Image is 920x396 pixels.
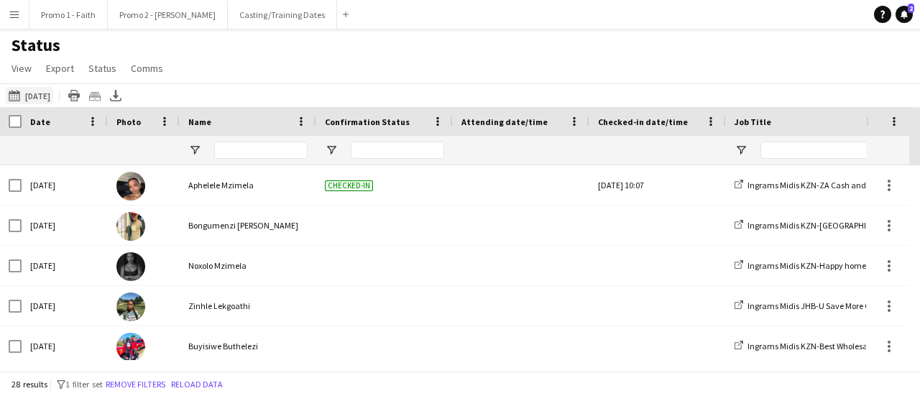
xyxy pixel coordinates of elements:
[22,165,108,205] div: [DATE]
[11,62,32,75] span: View
[188,144,201,157] button: Open Filter Menu
[351,142,444,159] input: Confirmation Status Filter Input
[896,6,913,23] a: 2
[188,116,211,127] span: Name
[22,206,108,245] div: [DATE]
[40,59,80,78] a: Export
[22,286,108,326] div: [DATE]
[188,300,250,311] span: Zinhle Lekgoathi
[747,260,905,271] span: Ingrams Midis KZN-Happy home wholesale
[325,180,373,191] span: Checked-in
[29,1,108,29] button: Promo 1 - Faith
[735,341,877,351] a: Ingrams Midis KZN-Best Wholesaler
[108,1,228,29] button: Promo 2 - [PERSON_NAME]
[735,144,747,157] button: Open Filter Menu
[214,142,308,159] input: Name Filter Input
[747,180,888,190] span: Ingrams Midis KZN-ZA Cash and Carry
[131,62,163,75] span: Comms
[46,62,74,75] span: Export
[22,326,108,366] div: [DATE]
[65,379,103,390] span: 1 filter set
[188,341,258,351] span: Buyisiwe Buthelezi
[125,59,169,78] a: Comms
[65,87,83,104] app-action-btn: Print
[598,165,717,205] div: [DATE] 10:07
[116,172,145,201] img: Aphelele Mzimela
[735,116,771,127] span: Job Title
[116,116,141,127] span: Photo
[116,252,145,281] img: Noxolo Mzimela
[116,333,145,362] img: Buyisiwe Buthelezi
[188,180,254,190] span: Aphelele Mzimela
[116,212,145,241] img: Bongumenzi cyprian Dhlamini
[6,87,53,104] button: [DATE]
[188,260,247,271] span: Noxolo Mzimela
[22,246,108,285] div: [DATE]
[747,341,877,351] span: Ingrams Midis KZN-Best Wholesaler
[598,116,688,127] span: Checked-in date/time
[103,377,168,392] button: Remove filters
[107,87,124,104] app-action-btn: Export XLSX
[735,180,888,190] a: Ingrams Midis KZN-ZA Cash and Carry
[735,260,905,271] a: Ingrams Midis KZN-Happy home wholesale
[6,59,37,78] a: View
[325,116,410,127] span: Confirmation Status
[228,1,337,29] button: Casting/Training Dates
[88,62,116,75] span: Status
[188,220,298,231] span: Bongumenzi [PERSON_NAME]
[461,116,548,127] span: Attending date/time
[168,377,226,392] button: Reload data
[908,4,914,13] span: 2
[30,116,50,127] span: Date
[325,144,338,157] button: Open Filter Menu
[83,59,122,78] a: Status
[86,87,103,104] app-action-btn: Crew files as ZIP
[116,293,145,321] img: Zinhle Lekgoathi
